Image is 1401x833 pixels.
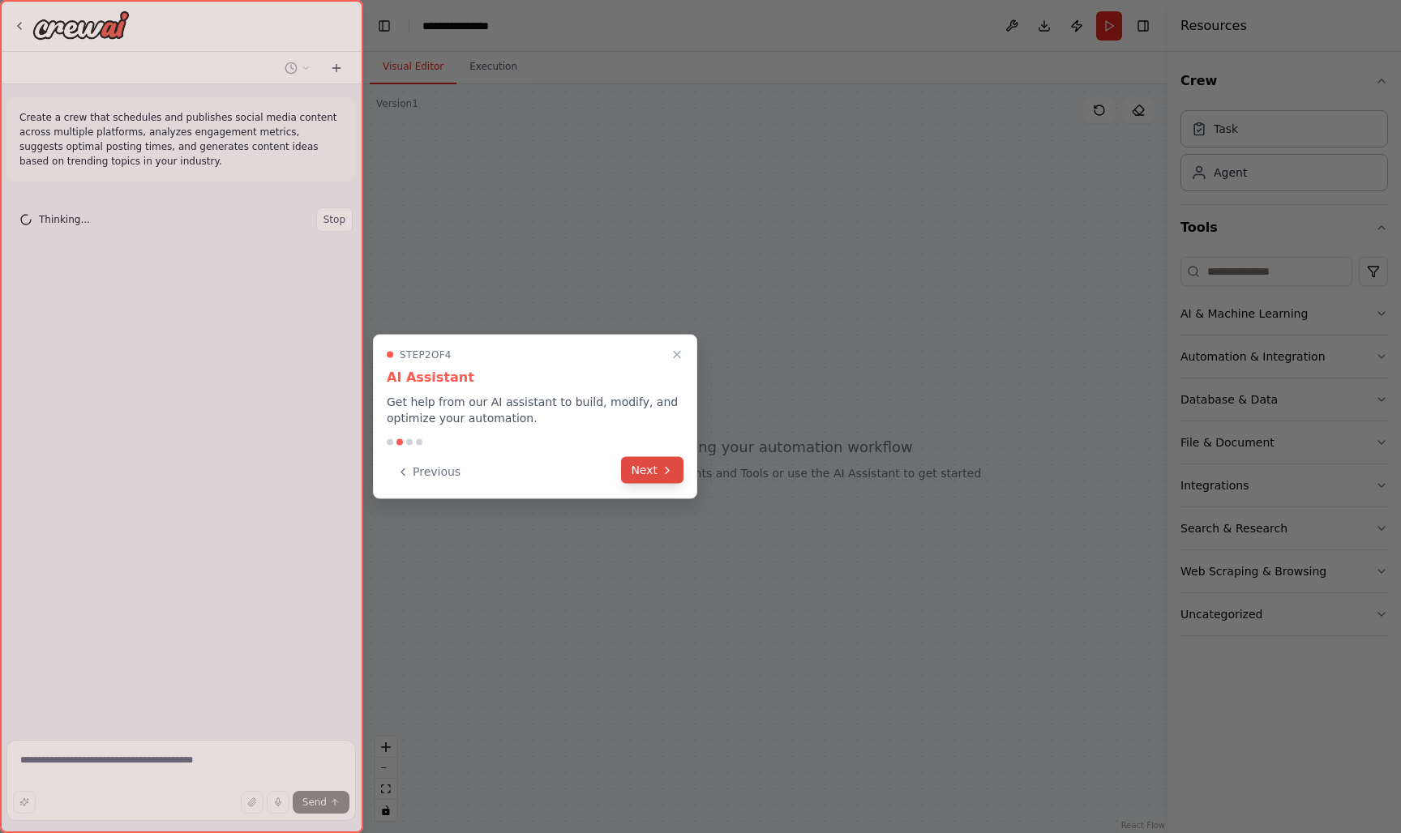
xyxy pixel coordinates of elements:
[387,368,683,387] h3: AI Assistant
[400,348,452,361] span: Step 2 of 4
[387,459,470,485] button: Previous
[667,345,687,365] button: Close walkthrough
[621,457,683,484] button: Next
[373,15,396,37] button: Hide left sidebar
[387,394,683,426] p: Get help from our AI assistant to build, modify, and optimize your automation.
